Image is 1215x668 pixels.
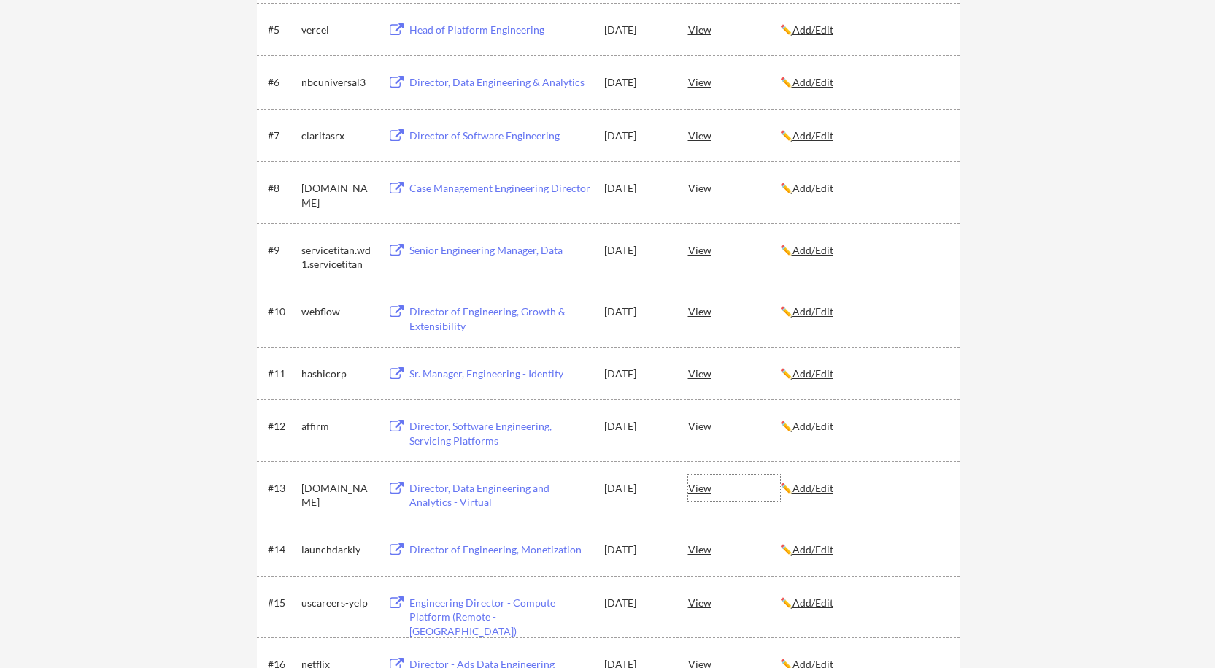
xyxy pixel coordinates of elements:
[780,23,946,37] div: ✏️
[409,366,590,381] div: Sr. Manager, Engineering - Identity
[301,243,374,272] div: servicetitan.wd1.servicetitan
[604,23,668,37] div: [DATE]
[688,475,780,501] div: View
[301,481,374,510] div: [DOMAIN_NAME]
[301,419,374,434] div: affirm
[268,419,296,434] div: #12
[604,243,668,258] div: [DATE]
[268,75,296,90] div: #6
[301,596,374,610] div: uscareers-yelp
[792,305,833,318] u: Add/Edit
[688,589,780,615] div: View
[792,182,833,194] u: Add/Edit
[268,243,296,258] div: #9
[409,419,590,448] div: Director, Software Engineering, Servicing Platforms
[268,542,296,557] div: #14
[792,129,833,142] u: Add/Edit
[409,75,590,90] div: Director, Data Engineering & Analytics
[780,596,946,610] div: ✏️
[688,174,780,201] div: View
[409,181,590,196] div: Case Management Engineering Director
[688,69,780,95] div: View
[780,304,946,319] div: ✏️
[688,298,780,324] div: View
[780,243,946,258] div: ✏️
[268,304,296,319] div: #10
[604,75,668,90] div: [DATE]
[301,542,374,557] div: launchdarkly
[268,366,296,381] div: #11
[409,304,590,333] div: Director of Engineering, Growth & Extensibility
[604,181,668,196] div: [DATE]
[268,596,296,610] div: #15
[268,181,296,196] div: #8
[301,75,374,90] div: nbcuniversal3
[268,23,296,37] div: #5
[780,419,946,434] div: ✏️
[792,596,833,609] u: Add/Edit
[780,366,946,381] div: ✏️
[792,420,833,432] u: Add/Edit
[792,482,833,494] u: Add/Edit
[688,237,780,263] div: View
[604,596,668,610] div: [DATE]
[792,543,833,556] u: Add/Edit
[780,542,946,557] div: ✏️
[688,122,780,148] div: View
[604,128,668,143] div: [DATE]
[409,128,590,143] div: Director of Software Engineering
[604,366,668,381] div: [DATE]
[409,481,590,510] div: Director, Data Engineering and Analytics - Virtual
[688,412,780,439] div: View
[792,367,833,380] u: Add/Edit
[604,304,668,319] div: [DATE]
[780,481,946,496] div: ✏️
[301,23,374,37] div: vercel
[301,304,374,319] div: webflow
[409,542,590,557] div: Director of Engineering, Monetization
[792,76,833,88] u: Add/Edit
[780,181,946,196] div: ✏️
[604,419,668,434] div: [DATE]
[780,75,946,90] div: ✏️
[688,360,780,386] div: View
[409,23,590,37] div: Head of Platform Engineering
[604,542,668,557] div: [DATE]
[688,16,780,42] div: View
[301,366,374,381] div: hashicorp
[780,128,946,143] div: ✏️
[688,536,780,562] div: View
[268,128,296,143] div: #7
[409,243,590,258] div: Senior Engineering Manager, Data
[604,481,668,496] div: [DATE]
[301,128,374,143] div: claritasrx
[268,481,296,496] div: #13
[301,181,374,210] div: [DOMAIN_NAME]
[792,23,833,36] u: Add/Edit
[792,244,833,256] u: Add/Edit
[409,596,590,639] div: Engineering Director - Compute Platform (Remote - [GEOGRAPHIC_DATA])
